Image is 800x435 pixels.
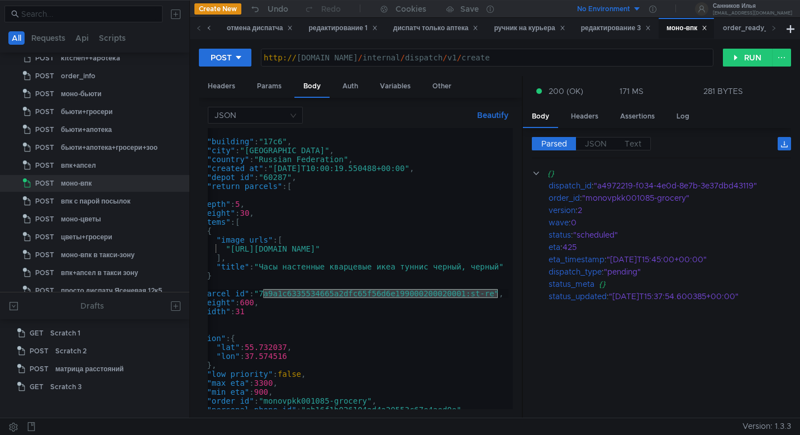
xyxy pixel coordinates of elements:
[61,86,102,102] div: моно-бьюти
[549,266,602,278] div: dispatch_type
[549,253,604,266] div: eta_timestamp
[35,211,54,228] span: POST
[549,192,580,204] div: order_id
[609,290,779,302] div: "[DATE]T15:37:54.600385+00:00"
[549,179,791,192] div: :
[713,11,792,15] div: [EMAIL_ADDRESS][DOMAIN_NAME]
[578,204,777,216] div: 2
[604,266,779,278] div: "pending"
[227,22,293,34] div: отмена диспатча
[35,121,54,138] span: POST
[723,22,791,34] div: order_ready_vpk
[61,121,112,138] div: бьюти+апотека
[607,253,779,266] div: "[DATE]T15:45:00+00:00"
[573,229,777,241] div: "scheduled"
[194,3,241,15] button: Create New
[199,49,251,67] button: POST
[55,343,87,360] div: Scratch 2
[549,204,575,216] div: version
[599,278,779,290] div: {}
[61,103,113,120] div: бьюти+гросери
[35,264,54,281] span: POST
[35,175,54,192] span: POST
[549,253,791,266] div: :
[523,106,558,128] div: Body
[30,343,49,360] span: POST
[199,76,244,97] div: Headers
[742,418,791,434] span: Version: 1.3.3
[668,106,698,127] div: Log
[296,1,349,17] button: Redo
[35,247,54,263] span: POST
[21,8,156,20] input: Search...
[577,4,630,15] div: No Environment
[620,86,644,96] div: 171 MS
[547,167,775,179] div: {}
[549,179,592,192] div: dispatch_id
[393,22,479,34] div: диспатч только аптека
[61,175,92,192] div: моно-впк
[241,1,296,17] button: Undo
[80,299,104,313] div: Drafts
[549,204,791,216] div: :
[549,229,791,241] div: :
[35,193,54,210] span: POST
[713,3,792,9] div: Санников Илья
[549,241,791,253] div: :
[61,193,130,210] div: впк с парой посылок
[666,22,707,34] div: моно-впк
[549,216,569,229] div: wave
[611,106,664,127] div: Assertions
[549,85,583,97] span: 200 (OK)
[35,157,54,174] span: POST
[549,290,791,302] div: :
[28,31,69,45] button: Requests
[61,68,96,84] div: order_info
[549,192,791,204] div: :
[35,86,54,102] span: POST
[585,139,607,149] span: JSON
[248,76,291,97] div: Params
[549,278,594,290] div: status_meta
[549,290,607,302] div: status_updated
[61,282,162,299] div: просто диспатч Ясеневая 12к5
[61,139,158,156] div: бьюти+апотека+гросери+зоо
[35,68,54,84] span: POST
[371,76,420,97] div: Variables
[460,5,479,13] div: Save
[549,266,791,278] div: :
[8,31,25,45] button: All
[549,241,560,253] div: eta
[96,31,129,45] button: Scripts
[72,31,92,45] button: Api
[61,247,135,263] div: моно-впк в такси-зону
[35,229,54,245] span: POST
[494,22,565,34] div: ручник на курьера
[563,241,777,253] div: 425
[723,49,773,67] button: RUN
[294,76,330,98] div: Body
[423,76,460,97] div: Other
[61,264,138,281] div: впк+апсел в такси зону
[581,22,651,34] div: редактирование 3
[35,103,54,120] span: POST
[61,211,101,228] div: моно-цветы
[308,22,377,34] div: редактирование 1
[30,361,49,377] span: POST
[321,2,341,16] div: Redo
[396,2,426,16] div: Cookies
[30,325,44,342] span: GET
[35,282,54,299] span: POST
[61,157,96,174] div: впк+апсел
[35,50,54,67] span: POST
[55,361,123,377] div: матрица расстояний
[50,379,82,395] div: Scratch 3
[334,76,367,97] div: Auth
[61,50,120,67] div: kitchen++apoteka
[562,106,607,127] div: Headers
[30,379,44,395] span: GET
[35,139,54,156] span: POST
[625,139,641,149] span: Text
[541,139,567,149] span: Parsed
[582,192,778,204] div: "monovpkk001085-grocery"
